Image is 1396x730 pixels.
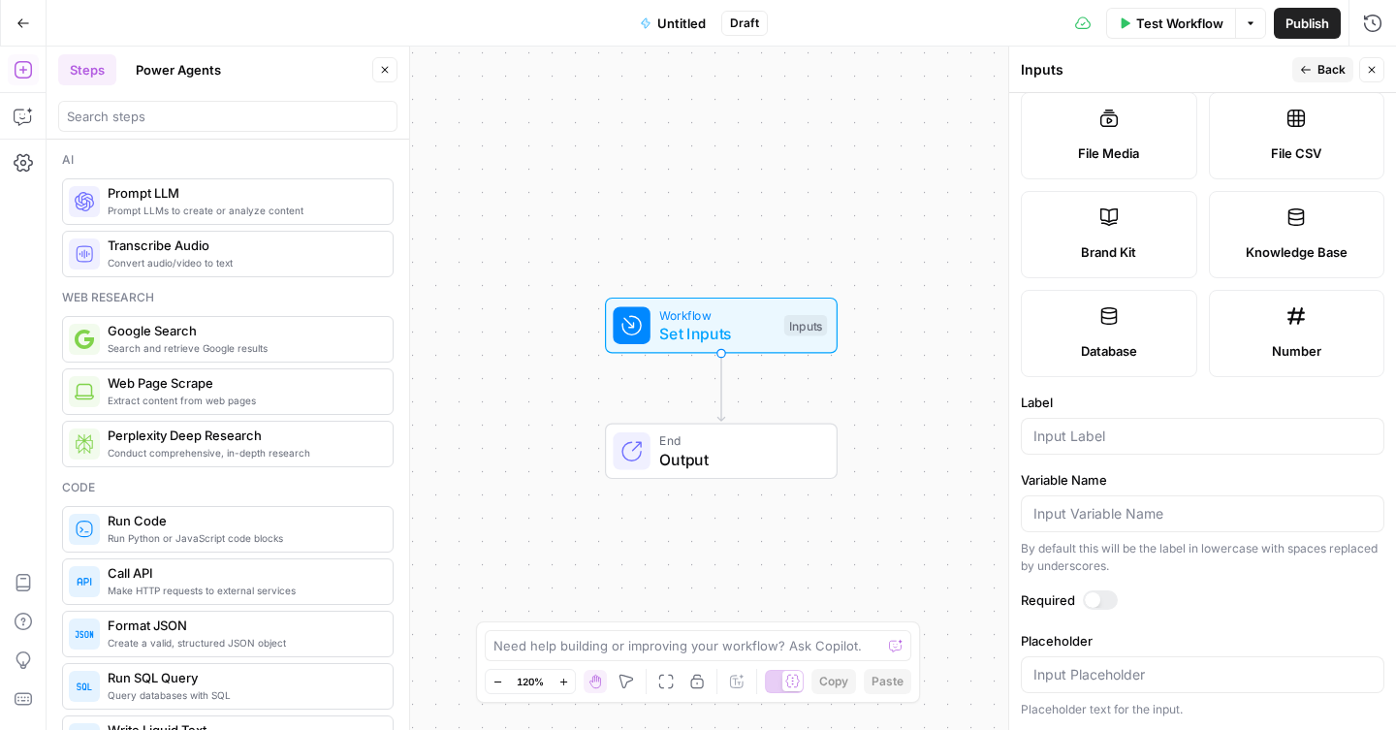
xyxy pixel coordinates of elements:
span: Run Python or JavaScript code blocks [108,530,377,546]
span: Back [1317,61,1346,79]
input: Input Variable Name [1033,504,1372,524]
span: Copy [819,673,848,690]
span: File Media [1078,143,1139,163]
span: Set Inputs [659,322,775,345]
span: Prompt LLMs to create or analyze content [108,203,377,218]
span: 120% [517,674,544,689]
button: Power Agents [124,54,233,85]
div: By default this will be the label in lowercase with spaces replaced by underscores. [1021,540,1384,575]
span: End [659,431,817,450]
label: Placeholder [1021,631,1384,651]
span: Run Code [108,511,377,530]
input: Input Placeholder [1033,665,1372,684]
span: Perplexity Deep Research [108,426,377,445]
span: Convert audio/video to text [108,255,377,270]
div: EndOutput [541,424,902,480]
label: Required [1021,590,1384,610]
div: Placeholder text for the input. [1021,701,1384,718]
span: Publish [1285,14,1329,33]
span: Run SQL Query [108,668,377,687]
span: Number [1272,341,1321,361]
span: Conduct comprehensive, in-depth research [108,445,377,460]
span: Test Workflow [1136,14,1223,33]
span: Call API [108,563,377,583]
input: Input Label [1033,427,1372,446]
span: Database [1081,341,1137,361]
button: Back [1292,57,1353,82]
span: Format JSON [108,616,377,635]
g: Edge from start to end [717,354,724,422]
input: Search steps [67,107,389,126]
span: Search and retrieve Google results [108,340,377,356]
button: Test Workflow [1106,8,1235,39]
span: Knowledge Base [1246,242,1348,262]
span: Paste [872,673,904,690]
span: Create a valid, structured JSON object [108,635,377,651]
label: Variable Name [1021,470,1384,490]
span: Transcribe Audio [108,236,377,255]
span: Brand Kit [1081,242,1136,262]
div: Ai [62,151,394,169]
div: Web research [62,289,394,306]
div: Code [62,479,394,496]
button: Steps [58,54,116,85]
span: Google Search [108,321,377,340]
span: Query databases with SQL [108,687,377,703]
span: Draft [730,15,759,32]
span: Output [659,448,817,471]
label: Label [1021,393,1384,412]
button: Untitled [628,8,717,39]
span: Workflow [659,305,775,324]
div: WorkflowSet InputsInputs [541,298,902,354]
span: Web Page Scrape [108,373,377,393]
span: File CSV [1271,143,1321,163]
button: Copy [811,669,856,694]
span: Extract content from web pages [108,393,377,408]
button: Publish [1274,8,1341,39]
span: Untitled [657,14,706,33]
span: Prompt LLM [108,183,377,203]
button: Paste [864,669,911,694]
span: Make HTTP requests to external services [108,583,377,598]
div: Inputs [784,315,827,336]
div: Inputs [1021,60,1286,79]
